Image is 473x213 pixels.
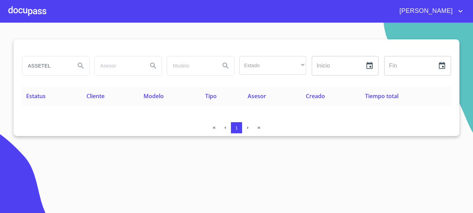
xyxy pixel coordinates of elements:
[86,92,104,100] span: Cliente
[235,125,238,131] span: 1
[394,6,465,17] button: account of current user
[239,56,306,75] div: ​
[394,6,456,17] span: [PERSON_NAME]
[248,92,266,100] span: Asesor
[167,56,215,75] input: search
[205,92,217,100] span: Tipo
[72,57,89,74] button: Search
[22,56,70,75] input: search
[145,57,162,74] button: Search
[231,122,242,133] button: 1
[306,92,325,100] span: Creado
[95,56,142,75] input: search
[26,92,46,100] span: Estatus
[365,92,398,100] span: Tiempo total
[217,57,234,74] button: Search
[144,92,164,100] span: Modelo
